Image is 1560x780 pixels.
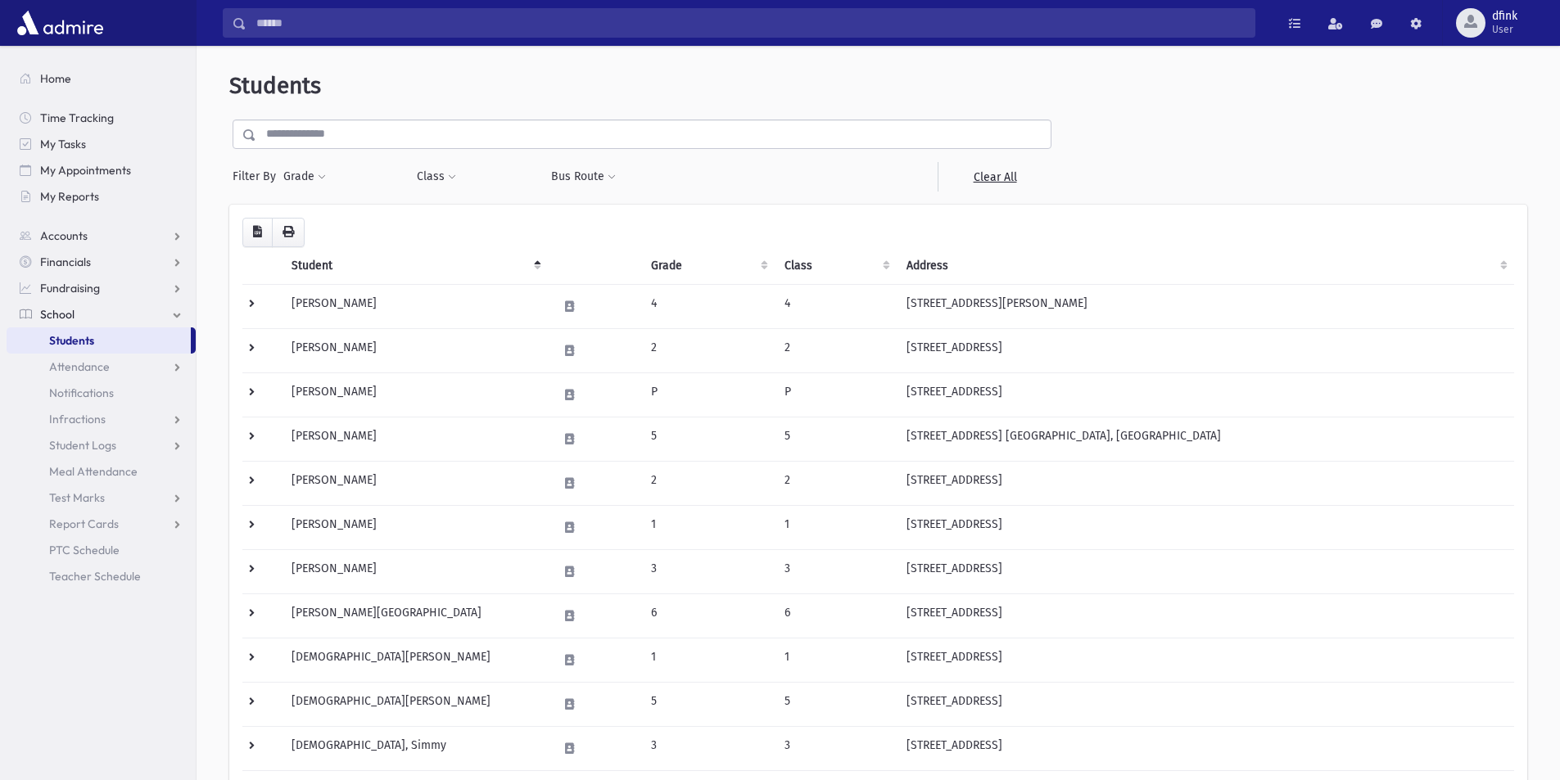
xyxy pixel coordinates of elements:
td: [PERSON_NAME] [282,284,547,328]
th: Class: activate to sort column ascending [775,247,898,285]
td: 3 [641,726,775,770]
td: 1 [775,505,898,549]
span: Students [229,72,321,99]
td: 1 [641,638,775,682]
button: CSV [242,218,273,247]
td: [STREET_ADDRESS] [897,593,1514,638]
td: [DEMOGRAPHIC_DATA][PERSON_NAME] [282,682,547,726]
a: Time Tracking [7,105,196,131]
td: [PERSON_NAME] [282,417,547,461]
span: PTC Schedule [49,543,120,557]
td: [STREET_ADDRESS] [897,372,1514,417]
img: AdmirePro [13,7,107,39]
td: 2 [641,328,775,372]
td: 5 [641,417,775,461]
td: 4 [641,284,775,328]
a: School [7,301,196,327]
td: [STREET_ADDRESS] [897,505,1514,549]
td: [STREET_ADDRESS] [897,682,1514,726]
td: 6 [641,593,775,638]
td: [STREET_ADDRESS] [897,638,1514,682]
td: [STREET_ADDRESS][PERSON_NAME] [897,284,1514,328]
td: 2 [775,328,898,372]
span: Filter By [233,168,283,185]
td: [PERSON_NAME] [282,372,547,417]
a: My Appointments [7,157,196,183]
button: Print [272,218,305,247]
td: [STREET_ADDRESS] [897,549,1514,593]
td: 2 [641,461,775,505]
span: User [1492,23,1517,36]
th: Address: activate to sort column ascending [897,247,1514,285]
span: Fundraising [40,281,100,295]
a: PTC Schedule [7,537,196,563]
a: Attendance [7,354,196,380]
span: Test Marks [49,490,105,505]
td: [PERSON_NAME] [282,328,547,372]
a: Accounts [7,223,196,249]
td: P [775,372,898,417]
td: 5 [775,417,898,461]
span: School [40,307,75,322]
a: Clear All [938,162,1051,192]
span: Time Tracking [40,110,114,125]
a: Fundraising [7,275,196,301]
span: Accounts [40,228,88,243]
a: Notifications [7,380,196,406]
button: Bus Route [550,162,617,192]
td: 5 [641,682,775,726]
a: Test Marks [7,485,196,511]
td: [STREET_ADDRESS] [GEOGRAPHIC_DATA], [GEOGRAPHIC_DATA] [897,417,1514,461]
span: Student Logs [49,438,116,453]
span: Teacher Schedule [49,569,141,584]
input: Search [246,8,1255,38]
th: Student: activate to sort column descending [282,247,547,285]
span: Notifications [49,385,114,400]
a: My Reports [7,183,196,210]
td: 1 [641,505,775,549]
td: 4 [775,284,898,328]
button: Grade [283,162,327,192]
a: My Tasks [7,131,196,157]
a: Meal Attendance [7,458,196,485]
td: 5 [775,682,898,726]
span: My Appointments [40,163,131,178]
td: 3 [775,726,898,770]
td: 3 [775,549,898,593]
td: [STREET_ADDRESS] [897,461,1514,505]
a: Students [7,327,191,354]
a: Home [7,65,196,92]
span: Report Cards [49,516,119,531]
td: [DEMOGRAPHIC_DATA], Simmy [282,726,547,770]
td: P [641,372,775,417]
td: 3 [641,549,775,593]
button: Class [416,162,457,192]
td: 6 [775,593,898,638]
a: Teacher Schedule [7,563,196,589]
a: Report Cards [7,511,196,537]
a: Financials [7,249,196,275]
td: [STREET_ADDRESS] [897,726,1514,770]
a: Student Logs [7,432,196,458]
span: Students [49,333,94,348]
td: [PERSON_NAME] [282,505,547,549]
td: 2 [775,461,898,505]
td: [DEMOGRAPHIC_DATA][PERSON_NAME] [282,638,547,682]
span: Home [40,71,71,86]
span: Meal Attendance [49,464,138,479]
span: Attendance [49,359,110,374]
span: Infractions [49,412,106,426]
td: [PERSON_NAME] [282,549,547,593]
td: [PERSON_NAME][GEOGRAPHIC_DATA] [282,593,547,638]
span: Financials [40,255,91,269]
td: 1 [775,638,898,682]
span: My Reports [40,189,99,204]
th: Grade: activate to sort column ascending [641,247,775,285]
a: Infractions [7,406,196,432]
span: My Tasks [40,137,86,151]
td: [PERSON_NAME] [282,461,547,505]
td: [STREET_ADDRESS] [897,328,1514,372]
span: dfink [1492,10,1517,23]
